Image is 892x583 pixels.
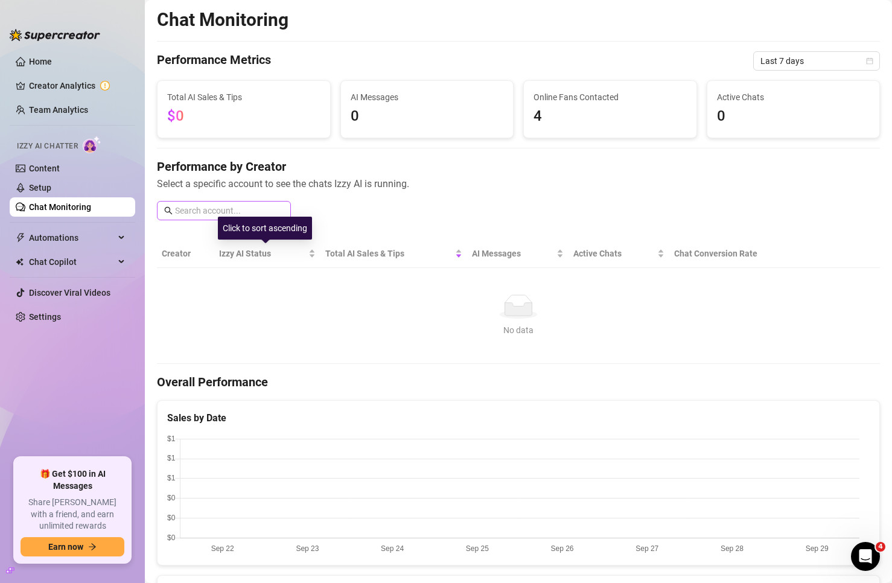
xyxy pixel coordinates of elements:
[175,204,284,217] input: Search account...
[157,240,214,268] th: Creator
[6,566,14,575] span: build
[669,240,808,268] th: Chat Conversion Rate
[16,233,25,243] span: thunderbolt
[157,176,880,191] span: Select a specific account to see the chats Izzy AI is running.
[717,105,870,128] span: 0
[21,537,124,556] button: Earn nowarrow-right
[876,542,885,552] span: 4
[717,91,870,104] span: Active Chats
[29,228,115,247] span: Automations
[21,497,124,532] span: Share [PERSON_NAME] with a friend, and earn unlimited rewards
[29,288,110,298] a: Discover Viral Videos
[48,542,83,552] span: Earn now
[16,258,24,266] img: Chat Copilot
[157,51,271,71] h4: Performance Metrics
[10,29,100,41] img: logo-BBDzfeDw.svg
[164,206,173,215] span: search
[325,247,453,260] span: Total AI Sales & Tips
[219,247,306,260] span: Izzy AI Status
[351,105,504,128] span: 0
[534,105,687,128] span: 4
[83,136,101,153] img: AI Chatter
[569,240,669,268] th: Active Chats
[218,217,312,240] div: Click to sort ascending
[760,52,873,70] span: Last 7 days
[167,107,184,124] span: $0
[29,164,60,173] a: Content
[29,76,126,95] a: Creator Analytics exclamation-circle
[866,57,873,65] span: calendar
[167,91,320,104] span: Total AI Sales & Tips
[29,105,88,115] a: Team Analytics
[21,468,124,492] span: 🎁 Get $100 in AI Messages
[29,252,115,272] span: Chat Copilot
[29,202,91,212] a: Chat Monitoring
[534,91,687,104] span: Online Fans Contacted
[29,312,61,322] a: Settings
[88,543,97,551] span: arrow-right
[157,158,880,175] h4: Performance by Creator
[167,323,870,337] div: No data
[573,247,655,260] span: Active Chats
[29,57,52,66] a: Home
[467,240,569,268] th: AI Messages
[157,374,880,390] h4: Overall Performance
[472,247,554,260] span: AI Messages
[214,240,320,268] th: Izzy AI Status
[17,141,78,152] span: Izzy AI Chatter
[29,183,51,193] a: Setup
[351,91,504,104] span: AI Messages
[157,8,288,31] h2: Chat Monitoring
[320,240,467,268] th: Total AI Sales & Tips
[851,542,880,571] iframe: Intercom live chat
[167,410,870,425] div: Sales by Date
